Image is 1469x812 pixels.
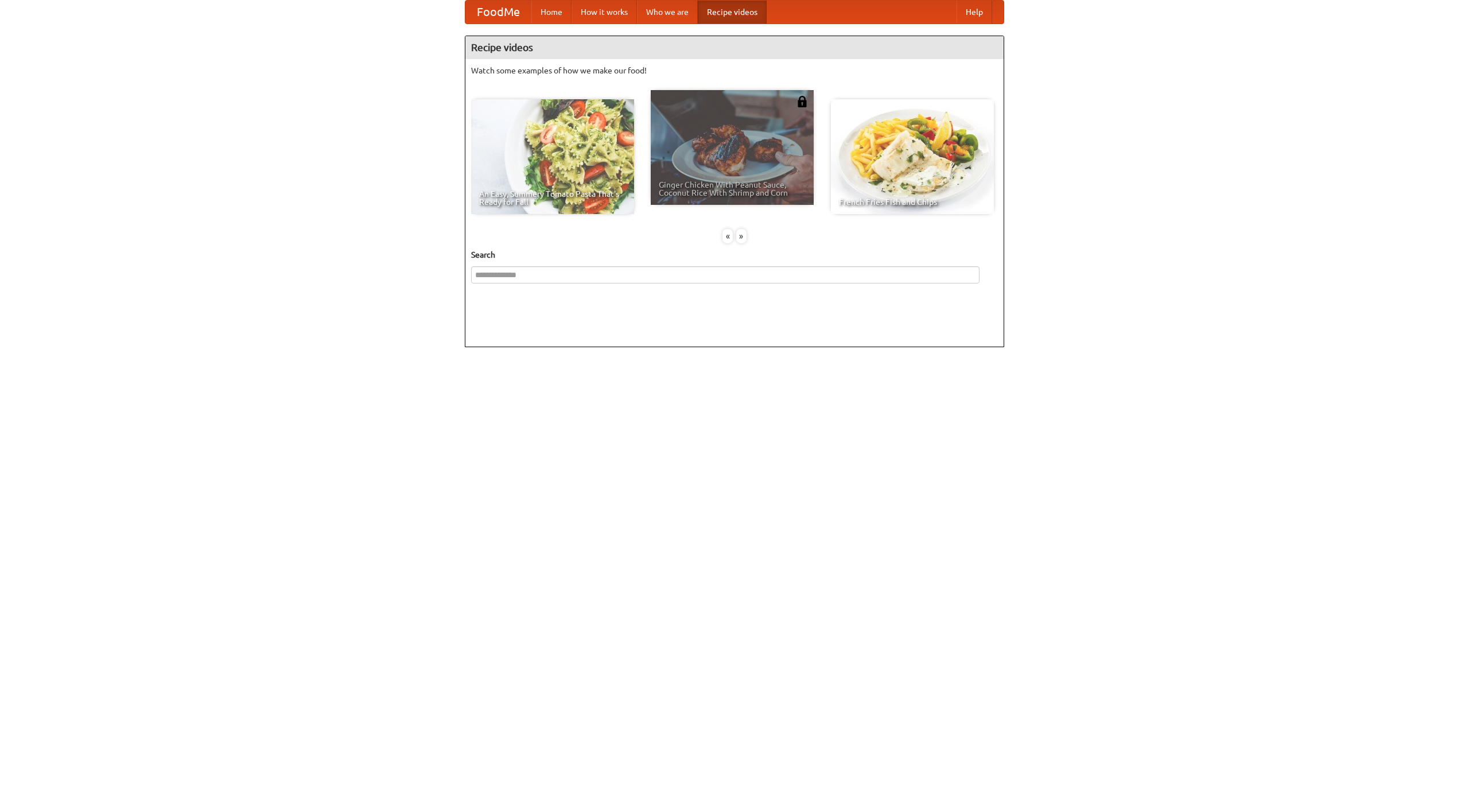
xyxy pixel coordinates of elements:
[531,1,572,24] a: Home
[839,198,986,206] span: French Fries Fish and Chips
[471,99,634,214] a: An Easy, Summery Tomato Pasta That's Ready for Fall
[796,96,808,107] img: 483408.png
[471,65,998,76] p: Watch some examples of how we make our food!
[479,190,626,206] span: An Easy, Summery Tomato Pasta That's Ready for Fall
[637,1,698,24] a: Who we are
[465,36,1004,59] h4: Recipe videos
[722,229,733,243] div: «
[957,1,992,24] a: Help
[831,99,994,214] a: French Fries Fish and Chips
[736,229,747,243] div: »
[465,1,531,24] a: FoodMe
[471,249,998,261] h5: Search
[698,1,767,24] a: Recipe videos
[572,1,637,24] a: How it works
